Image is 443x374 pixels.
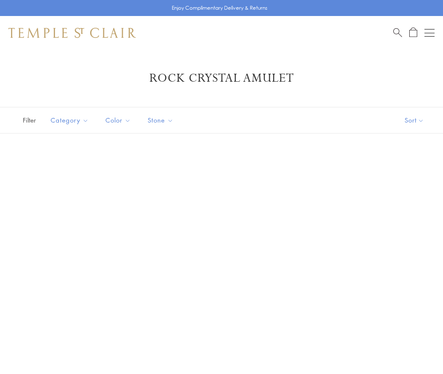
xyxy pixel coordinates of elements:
[8,28,136,38] img: Temple St. Clair
[143,115,180,126] span: Stone
[44,111,95,130] button: Category
[141,111,180,130] button: Stone
[393,27,402,38] a: Search
[21,71,422,86] h1: Rock Crystal Amulet
[386,107,443,133] button: Show sort by
[409,27,417,38] a: Open Shopping Bag
[46,115,95,126] span: Category
[172,4,267,12] p: Enjoy Complimentary Delivery & Returns
[101,115,137,126] span: Color
[99,111,137,130] button: Color
[424,28,435,38] button: Open navigation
